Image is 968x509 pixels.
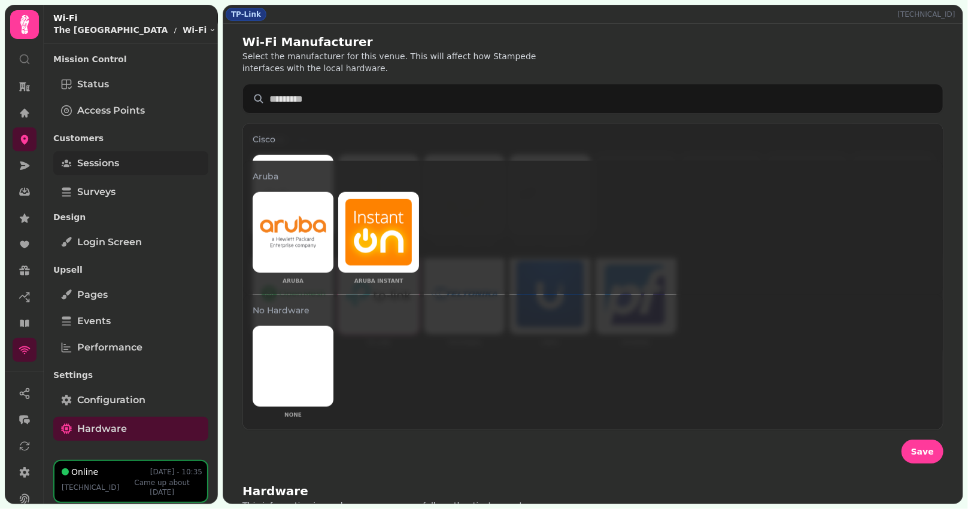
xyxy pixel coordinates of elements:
a: Performance [53,336,208,359]
p: Customers [53,127,208,149]
span: Pages [77,288,108,302]
div: TP-Link [226,8,266,21]
a: Login screen [53,230,208,254]
h3: No Hardware [253,304,933,316]
nav: Tabs [44,44,218,460]
p: Design [53,206,208,228]
a: Sessions [53,151,208,175]
a: Pages [53,283,208,307]
h2: Wi-Fi Manufacturer [242,33,472,50]
span: Performance [77,340,142,355]
nav: breadcrumb [53,24,216,36]
img: Aruba [260,216,326,248]
p: None [253,412,333,420]
span: Hardware [77,422,127,436]
span: Sessions [77,156,119,170]
p: The [GEOGRAPHIC_DATA] [53,24,168,36]
p: Settings [53,364,208,386]
span: Events [77,314,111,328]
h2: Hardware [242,483,308,499]
a: Hardware [53,417,208,441]
img: Aruba Instant [345,199,412,266]
a: Status [53,72,208,96]
button: Wi-Fi [183,24,216,36]
span: Status [77,77,109,92]
p: Mission Control [53,48,208,70]
a: Surveys [53,180,208,204]
span: Configuration [77,393,145,407]
span: about [DATE] [150,478,190,496]
p: [TECHNICAL_ID] [62,483,119,492]
p: Select the manufacturer for this venue. This will affect how Stampede interfaces with the local h... [242,50,549,74]
button: Save [902,440,943,464]
a: Events [53,309,208,333]
span: Came up [134,478,166,487]
p: Upsell [53,259,208,281]
p: [DATE] - 10:35 [150,467,202,477]
h3: Cisco [253,133,933,145]
p: [TECHNICAL_ID] [898,10,960,19]
span: Surveys [77,185,116,199]
p: Aruba Instant [338,278,419,286]
h2: Wi-Fi [53,12,216,24]
a: Access Points [53,99,208,123]
p: Online [71,466,98,478]
span: Login screen [77,235,142,249]
a: Configuration [53,388,208,412]
span: Save [911,447,934,456]
span: Access Points [77,103,145,118]
h3: Aruba [253,170,933,182]
p: Aruba [253,278,333,286]
button: Online[DATE] - 10:35[TECHNICAL_ID]Came upabout [DATE] [53,460,208,503]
